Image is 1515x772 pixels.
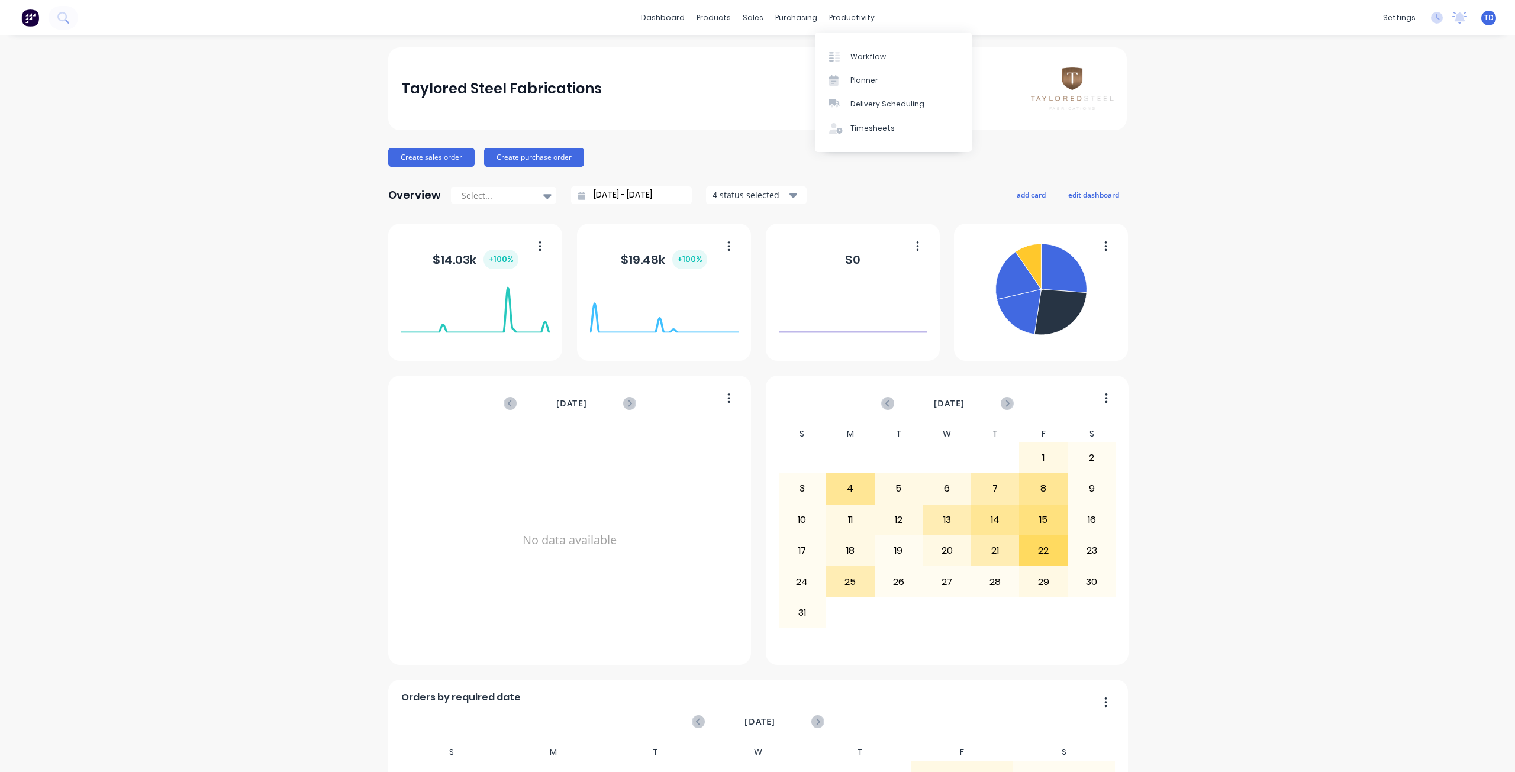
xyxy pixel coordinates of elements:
[1013,744,1116,761] div: S
[713,189,787,201] div: 4 status selected
[401,425,739,655] div: No data available
[779,505,826,535] div: 10
[433,250,518,269] div: $ 14.03k
[779,598,826,628] div: 31
[621,250,707,269] div: $ 19.48k
[1068,567,1116,596] div: 30
[823,9,881,27] div: productivity
[850,51,886,62] div: Workflow
[1068,536,1116,566] div: 23
[779,536,826,566] div: 17
[1019,425,1068,442] div: F
[972,567,1019,596] div: 28
[875,425,923,442] div: T
[1009,187,1053,202] button: add card
[1068,474,1116,503] div: 9
[779,567,826,596] div: 24
[809,744,911,761] div: T
[923,474,971,503] div: 6
[875,536,923,566] div: 19
[875,567,923,596] div: 26
[401,744,503,761] div: S
[21,9,39,27] img: Factory
[778,425,827,442] div: S
[923,425,971,442] div: W
[875,474,923,503] div: 5
[1060,187,1127,202] button: edit dashboard
[1068,505,1116,535] div: 16
[1020,443,1067,473] div: 1
[1068,443,1116,473] div: 2
[845,251,860,269] div: $ 0
[1068,425,1116,442] div: S
[779,474,826,503] div: 3
[401,690,521,705] span: Orders by required date
[850,99,924,109] div: Delivery Scheduling
[923,505,971,535] div: 13
[911,744,1013,761] div: F
[484,148,584,167] button: Create purchase order
[827,567,874,596] div: 25
[827,536,874,566] div: 18
[815,117,972,140] a: Timesheets
[707,744,809,761] div: W
[815,69,972,92] a: Planner
[972,474,1019,503] div: 7
[769,9,823,27] div: purchasing
[850,123,895,134] div: Timesheets
[1031,67,1114,109] img: Taylored Steel Fabrications
[850,75,878,86] div: Planner
[556,397,587,410] span: [DATE]
[1020,567,1067,596] div: 29
[672,250,707,269] div: + 100 %
[483,250,518,269] div: + 100 %
[972,505,1019,535] div: 14
[388,183,441,207] div: Overview
[1020,474,1067,503] div: 8
[827,474,874,503] div: 4
[691,9,737,27] div: products
[1020,536,1067,566] div: 22
[401,77,602,101] div: Taylored Steel Fabrications
[1020,505,1067,535] div: 15
[971,425,1020,442] div: T
[815,44,972,68] a: Workflow
[635,9,691,27] a: dashboard
[388,148,475,167] button: Create sales order
[1484,12,1494,23] span: TD
[737,9,769,27] div: sales
[706,186,807,204] button: 4 status selected
[826,425,875,442] div: M
[744,715,775,728] span: [DATE]
[923,536,971,566] div: 20
[827,505,874,535] div: 11
[815,92,972,116] a: Delivery Scheduling
[934,397,965,410] span: [DATE]
[1377,9,1421,27] div: settings
[972,536,1019,566] div: 21
[923,567,971,596] div: 27
[502,744,605,761] div: M
[875,505,923,535] div: 12
[605,744,707,761] div: T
